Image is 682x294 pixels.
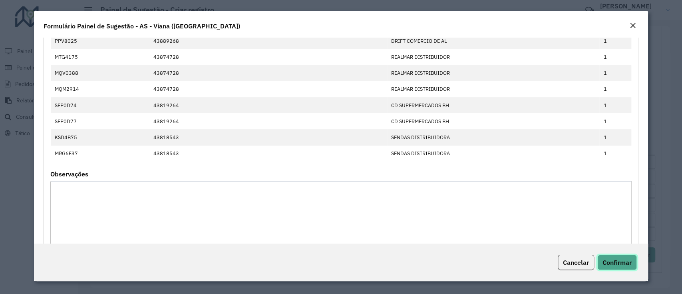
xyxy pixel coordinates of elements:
[44,21,240,31] h4: Formulário Painel de Sugestão - AS - Viana ([GEOGRAPHIC_DATA])
[149,97,387,113] td: 43819264
[51,65,149,81] td: MQV0388
[149,33,387,49] td: 43889268
[149,146,387,162] td: 43818543
[627,21,638,31] button: Close
[563,258,589,266] span: Cancelar
[599,97,631,113] td: 1
[630,22,636,29] em: Fechar
[149,49,387,65] td: 43874728
[602,258,632,266] span: Confirmar
[51,113,149,129] td: SFP0D77
[51,81,149,97] td: MQM2914
[51,146,149,162] td: MRG6F37
[597,255,637,270] button: Confirmar
[51,97,149,113] td: SFP0D74
[599,33,631,49] td: 1
[599,113,631,129] td: 1
[51,49,149,65] td: MTG4175
[558,255,594,270] button: Cancelar
[51,33,149,49] td: PPV8025
[387,113,599,129] td: CD SUPERMERCADOS BH
[50,169,88,179] label: Observações
[599,146,631,162] td: 1
[149,65,387,81] td: 43874728
[149,81,387,97] td: 43874728
[599,65,631,81] td: 1
[387,33,599,49] td: DRIFT COMERCIO DE AL
[387,81,599,97] td: REALMAR DISTRIBUIDOR
[149,113,387,129] td: 43819264
[599,49,631,65] td: 1
[149,129,387,145] td: 43818543
[599,129,631,145] td: 1
[387,65,599,81] td: REALMAR DISTRIBUIDOR
[387,97,599,113] td: CD SUPERMERCADOS BH
[387,146,599,162] td: SENDAS DISTRIBUIDORA
[387,129,599,145] td: SENDAS DISTRIBUIDORA
[51,129,149,145] td: KSD4B75
[387,49,599,65] td: REALMAR DISTRIBUIDOR
[599,81,631,97] td: 1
